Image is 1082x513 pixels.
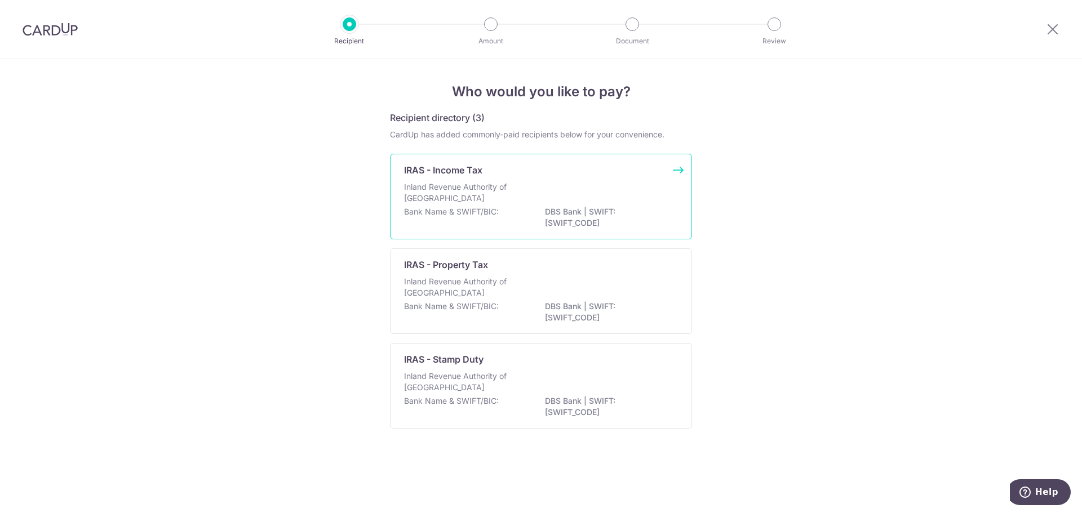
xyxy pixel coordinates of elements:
p: IRAS - Property Tax [404,258,488,271]
p: IRAS - Stamp Duty [404,353,484,366]
p: IRAS - Income Tax [404,163,482,177]
p: Inland Revenue Authority of [GEOGRAPHIC_DATA] [404,181,524,204]
p: Review [733,35,816,47]
p: Inland Revenue Authority of [GEOGRAPHIC_DATA] [404,371,524,393]
p: Bank Name & SWIFT/BIC: [404,301,499,312]
div: CardUp has added commonly-paid recipients below for your convenience. [390,129,692,140]
p: Document [591,35,674,47]
h5: Recipient directory (3) [390,111,485,124]
img: CardUp [23,23,78,36]
p: Recipient [308,35,391,47]
p: Bank Name & SWIFT/BIC: [404,395,499,407]
p: Inland Revenue Authority of [GEOGRAPHIC_DATA] [404,276,524,298]
p: DBS Bank | SWIFT: [SWIFT_CODE] [545,301,671,323]
p: DBS Bank | SWIFT: [SWIFT_CODE] [545,206,671,229]
h4: Who would you like to pay? [390,82,692,102]
iframe: Opens a widget where you can find more information [1010,479,1071,507]
p: Bank Name & SWIFT/BIC: [404,206,499,217]
p: Amount [449,35,533,47]
p: DBS Bank | SWIFT: [SWIFT_CODE] [545,395,671,418]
